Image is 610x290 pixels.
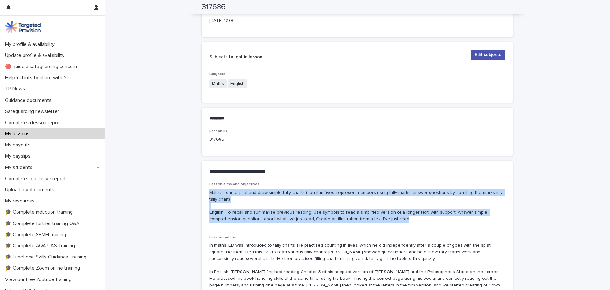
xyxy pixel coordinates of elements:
p: Complete conclusive report [3,176,71,182]
p: 🎓 Complete SEMH training [3,232,71,238]
p: 🎓 Functional Skills Guidance Training [3,254,91,260]
p: 🔴 Raise a safeguarding concern [3,64,82,70]
img: M5nRWzHhSzIhMunXDL62 [5,21,41,33]
p: My students [3,165,37,171]
p: Complete a lesson report [3,120,66,126]
span: Lesson ID [209,129,227,133]
span: Edit subjects [475,52,501,58]
p: My profile & availability [3,41,60,47]
p: 317686 [209,136,303,143]
p: My payouts [3,142,36,148]
p: TP News [3,86,30,92]
span: Maths [209,79,227,88]
p: Upload my documents [3,187,59,193]
h2: 317686 [202,3,226,12]
p: My resources [3,198,40,204]
span: Subjects [209,72,225,76]
span: Lesson outline [209,236,236,239]
p: Guidance documents [3,97,57,103]
p: View our free Youtube training [3,277,77,283]
p: Helpful hints to share with YP [3,75,75,81]
p: 🎓 Complete Zoom online training [3,265,85,271]
p: My payslips [3,153,36,159]
p: [DATE] 12:00 [209,18,303,24]
p: 🎓 Complete AQA UAS Training [3,243,80,249]
p: Safeguarding newsletter [3,109,64,115]
strong: Subjects taught in lesson [209,55,262,59]
span: Lesson aims and objectives [209,182,260,186]
p: Update profile & availability [3,53,70,59]
p: 🎓 Complete induction training [3,209,78,215]
span: English [228,79,247,88]
p: 🎓 Complete further training Q&A [3,221,85,227]
p: My lessons [3,131,35,137]
p: Maths: To interpret and draw simple tally charts (count in fives; represent numbers using tally m... [209,189,505,223]
button: Edit subjects [471,50,505,60]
